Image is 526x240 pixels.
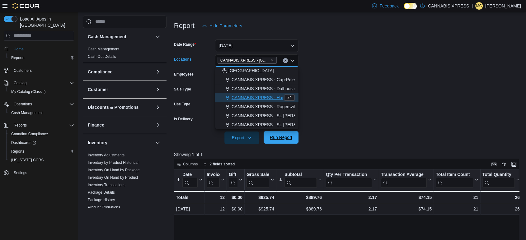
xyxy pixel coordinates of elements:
span: Operations [11,100,74,108]
p: | [472,2,473,10]
div: Gift Cards [229,172,237,178]
h3: Compliance [88,69,112,75]
button: Finance [88,122,153,128]
a: [US_STATE] CCRS [9,156,46,164]
h3: Finance [88,122,104,128]
span: Washington CCRS [9,156,74,164]
button: Run Report [264,131,298,144]
button: Inventory [88,140,153,146]
button: Finance [154,121,162,129]
span: CANNABIS XPRESS - Dalhousie ([PERSON_NAME][GEOGRAPHIC_DATA]) [232,85,381,92]
div: Invoices Sold [207,172,220,178]
button: Settings [1,168,77,177]
button: Compliance [154,68,162,76]
a: My Catalog (Classic) [9,88,48,95]
button: Reports [11,122,29,129]
div: Qty Per Transaction [326,172,372,178]
button: CANNABIS XPRESS - Dalhousie ([PERSON_NAME][GEOGRAPHIC_DATA]) [215,84,298,93]
button: Transaction Average [381,172,432,187]
div: $889.76 [278,194,322,201]
span: CANNABIS XPRESS - Hampton ([GEOGRAPHIC_DATA]) [232,95,344,101]
button: Operations [1,100,77,108]
span: Reports [9,54,74,62]
div: 12 [207,205,225,213]
button: Qty Per Transaction [326,172,377,187]
h3: Customer [88,86,108,93]
div: $925.74 [247,205,274,213]
span: 2 fields sorted [209,162,235,167]
div: 12 [207,194,225,201]
button: Gross Sales [247,172,274,187]
a: Product Expirations [88,205,120,210]
span: Reports [11,149,24,154]
p: CANNABIS XPRESS [428,2,469,10]
span: Catalog [11,79,74,87]
div: 21 [436,205,478,213]
h3: Report [174,22,195,30]
button: Customer [154,86,162,93]
button: Keyboard shortcuts [490,160,498,168]
h3: Inventory [88,140,107,146]
button: Reports [6,53,77,62]
a: Customers [11,67,34,74]
button: Customers [1,66,77,75]
div: Transaction Average [381,172,427,178]
button: 2 fields sorted [201,160,237,168]
a: Home [11,45,26,53]
button: Discounts & Promotions [88,104,153,110]
input: Dark Mode [404,3,417,9]
span: Settings [11,169,74,177]
span: Home [14,47,24,52]
button: Remove CANNABIS XPRESS - Grand Bay-Westfield (Woolastook Drive) from selection in this group [270,58,274,62]
button: CANNABIS XPRESS - Hampton ([GEOGRAPHIC_DATA]) [215,93,298,102]
button: Cash Management [154,33,162,40]
div: Total Item Count [436,172,473,178]
button: CANNABIS XPRESS - Cap-Pele ([GEOGRAPHIC_DATA]) [215,75,298,84]
span: Inventory On Hand by Package [88,168,140,173]
button: Catalog [1,79,77,87]
span: Load All Apps in [GEOGRAPHIC_DATA] [17,16,74,28]
button: Catalog [11,79,29,87]
button: Close list of options [290,58,295,63]
span: Dark Mode [404,9,404,10]
button: Enter fullscreen [510,160,518,168]
span: Cash Management [88,47,119,52]
div: $889.76 [278,205,322,213]
span: Inventory Transactions [88,182,125,187]
a: Package History [88,198,115,202]
a: Inventory Adjustments [88,153,124,157]
label: Use Type [174,102,190,107]
button: [US_STATE] CCRS [6,156,77,164]
span: Package Details [88,190,115,195]
a: Canadian Compliance [9,130,50,138]
div: [DATE] [176,205,203,213]
nav: Complex example [4,42,74,194]
button: Invoices Sold [207,172,225,187]
span: CANNABIS XPRESS - [GEOGRAPHIC_DATA]-[GEOGRAPHIC_DATA] ([GEOGRAPHIC_DATA]) [220,57,269,63]
span: My Catalog (Classic) [11,89,46,94]
div: Total Item Count [436,172,473,187]
button: Export [224,132,259,144]
button: Reports [6,147,77,156]
span: Cash Management [11,110,43,115]
button: CANNABIS XPRESS - St. [PERSON_NAME] ([GEOGRAPHIC_DATA]) [215,120,298,129]
button: Customer [88,86,153,93]
a: Settings [11,169,30,177]
button: Reports [1,121,77,130]
button: Gift Cards [229,172,242,187]
a: Cash Out Details [88,54,116,59]
button: My Catalog (Classic) [6,87,77,96]
div: Inventory [83,151,167,236]
button: Date [176,172,203,187]
div: 2.17 [326,194,377,201]
button: Total Item Count [436,172,478,187]
img: Cova [12,3,40,9]
span: [GEOGRAPHIC_DATA] [228,67,274,74]
div: Qty Per Transaction [326,172,372,187]
div: 26 [482,194,519,201]
a: Inventory by Product Historical [88,160,139,165]
button: [DATE] [215,39,298,52]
